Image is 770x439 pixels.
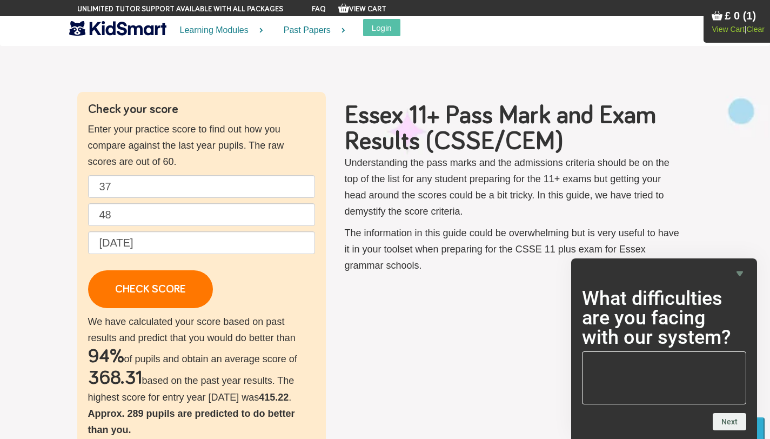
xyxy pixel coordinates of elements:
img: Your items in the shopping basket [338,3,349,14]
img: KidSmart logo [69,19,166,38]
h2: What difficulties are you facing with our system? [582,289,746,347]
button: Hide survey [733,267,746,280]
div: What difficulties are you facing with our system? [582,267,746,430]
a: Learning Modules [166,16,270,45]
p: The information in this guide could be overwhelming but is very useful to have it in your toolset... [345,225,682,274]
p: Understanding the pass marks and the admissions criteria should be on the top of the list for any... [345,155,682,219]
a: Past Papers [270,16,352,45]
button: Login [363,19,400,36]
input: Maths raw score [88,203,315,226]
img: Your items in the shopping basket [712,10,722,21]
a: View Cart [338,5,386,13]
a: CHECK SCORE [88,270,213,308]
input: Date of birth (d/m/y) e.g. 27/12/2007 [88,231,315,254]
h2: 94% [88,346,124,368]
p: Enter your practice score to find out how you compare against the last year pupils. The raw score... [88,121,315,170]
b: Approx. 289 pupils are predicted to do better than you. [88,408,295,435]
textarea: What difficulties are you facing with our system? [582,351,746,404]
b: 415.22 [259,392,289,403]
a: View Cart [712,25,744,34]
h1: Essex 11+ Pass Mark and Exam Results (CSSE/CEM) [345,103,682,155]
span: Unlimited tutor support available with all packages [77,4,283,15]
input: English raw score [88,175,315,198]
div: | [712,24,765,35]
h4: Check your score [88,103,315,116]
a: Clear [747,25,765,34]
span: £ 0 (1) [725,10,756,22]
button: Next question [713,413,746,430]
h2: 368.31 [88,368,142,389]
a: FAQ [312,5,326,13]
